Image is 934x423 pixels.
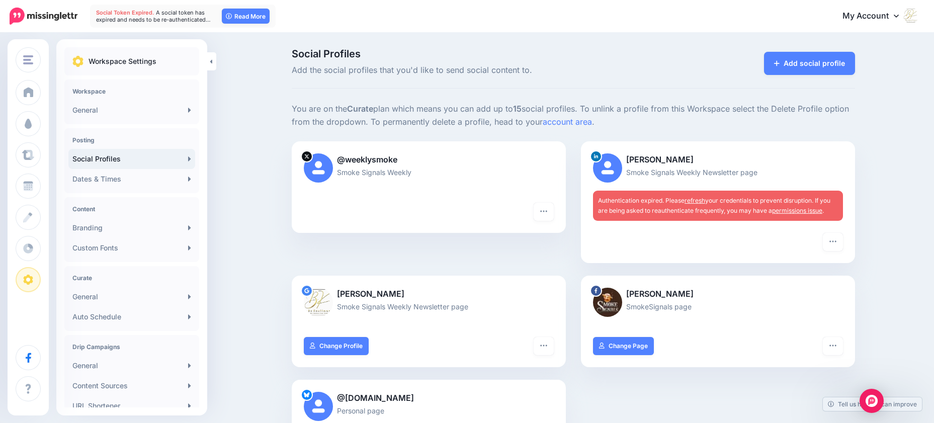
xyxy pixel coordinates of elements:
a: Tell us how we can improve [823,397,922,411]
a: General [68,356,195,376]
a: refresh [685,197,705,204]
p: You are on the plan which means you can add up to social profiles. To unlink a profile from this ... [292,103,855,129]
img: settings.png [72,56,83,67]
p: Workspace Settings [89,55,156,67]
span: Add the social profiles that you'd like to send social content to. [292,64,662,77]
a: Social Profiles [68,149,195,169]
img: user_default_image.png [304,153,333,183]
p: Personal page [304,405,554,416]
a: My Account [832,4,919,29]
img: 450544126_122157544124138260_7501521881711950031_n-bsa154400.jpg [593,288,622,317]
h4: Curate [72,274,191,282]
p: @[DOMAIN_NAME] [304,392,554,405]
a: Auto Schedule [68,307,195,327]
a: Branding [68,218,195,238]
div: Open Intercom Messenger [860,389,884,413]
a: account area [543,117,592,127]
a: General [68,100,195,120]
p: @weeklysmoke [304,153,554,166]
p: [PERSON_NAME] [304,288,554,301]
p: Smoke Signals Weekly [304,166,554,178]
h4: Content [72,205,191,213]
b: 15 [513,104,522,114]
a: Dates & Times [68,169,195,189]
a: Custom Fonts [68,238,195,258]
a: URL Shortener [68,396,195,416]
p: [PERSON_NAME] [593,153,843,166]
img: ACg8ocKXglD1UdKIND7T9cqoYhgOHZX6OprPRzWXjI4JL-RgvHDfq0QeCws96-c-89283.png [304,288,333,317]
h4: Posting [72,136,191,144]
a: Read More [222,9,270,24]
span: Authentication expired. Please your credentials to prevent disruption. If you are being asked to ... [598,197,830,214]
a: Change Page [593,337,654,355]
a: Content Sources [68,376,195,396]
img: menu.png [23,55,33,64]
a: General [68,287,195,307]
img: user_default_image.png [304,392,333,421]
p: Smoke Signals Weekly Newsletter page [304,301,554,312]
a: permissions issue [772,207,822,214]
p: [PERSON_NAME] [593,288,843,301]
span: Social Profiles [292,49,662,59]
span: Social Token Expired. [96,9,154,16]
b: Curate [347,104,373,114]
span: A social token has expired and needs to be re-authenticated… [96,9,211,23]
p: SmokeSignals page [593,301,843,312]
h4: Workspace [72,88,191,95]
a: Add social profile [764,52,855,75]
a: Change Profile [304,337,369,355]
img: user_default_image.png [593,153,622,183]
img: Missinglettr [10,8,77,25]
h4: Drip Campaigns [72,343,191,351]
p: Smoke Signals Weekly Newsletter page [593,166,843,178]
